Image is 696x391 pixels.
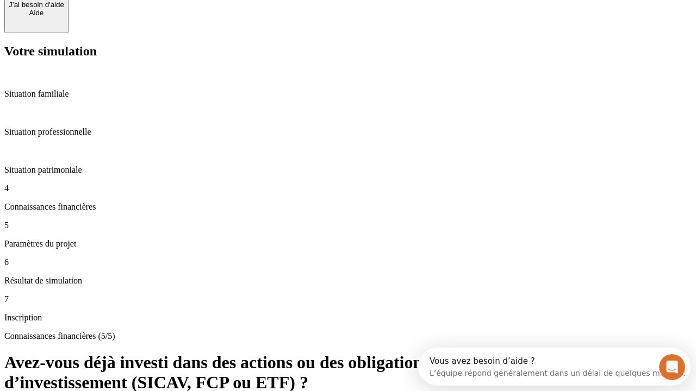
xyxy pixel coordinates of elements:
p: 5 [4,220,692,230]
p: Résultat de simulation [4,276,692,286]
p: Situation patrimoniale [4,165,692,175]
p: 6 [4,257,692,267]
iframe: Intercom live chat discovery launcher [418,348,691,386]
p: Connaissances financières [4,202,692,212]
p: Inscription [4,313,692,323]
div: Vous avez besoin d’aide ? [11,9,268,18]
p: Situation familiale [4,89,692,99]
p: 4 [4,184,692,193]
p: Paramètres du projet [4,239,692,249]
p: Situation professionnelle [4,127,692,137]
p: Connaissances financières (5/5) [4,331,692,341]
div: L’équipe répond généralement dans un délai de quelques minutes. [11,18,268,29]
div: J’ai besoin d'aide [9,1,64,9]
div: Ouvrir le Messenger Intercom [4,4,300,34]
p: 7 [4,294,692,304]
iframe: Intercom live chat [659,354,685,380]
div: Aide [9,9,64,17]
h2: Votre simulation [4,44,692,59]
